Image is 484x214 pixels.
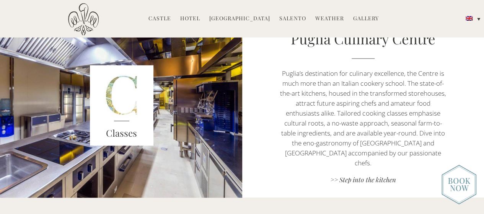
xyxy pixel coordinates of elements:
img: Castello di Ugento [68,3,99,36]
img: castle-block_1.jpg [90,65,153,145]
a: >> Step into the kitchen [278,175,448,185]
h3: Classes [90,126,153,140]
a: Salento [279,15,306,23]
a: Weather [315,15,344,23]
img: new-booknow.png [442,165,476,204]
img: English [466,16,473,21]
a: Gallery [353,15,379,23]
a: Hotel [180,15,200,23]
a: [GEOGRAPHIC_DATA] [209,15,270,23]
p: Puglia’s destination for culinary excellence, the Centre is much more than an Italian cookery sch... [278,68,448,168]
a: Castle [148,15,171,23]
